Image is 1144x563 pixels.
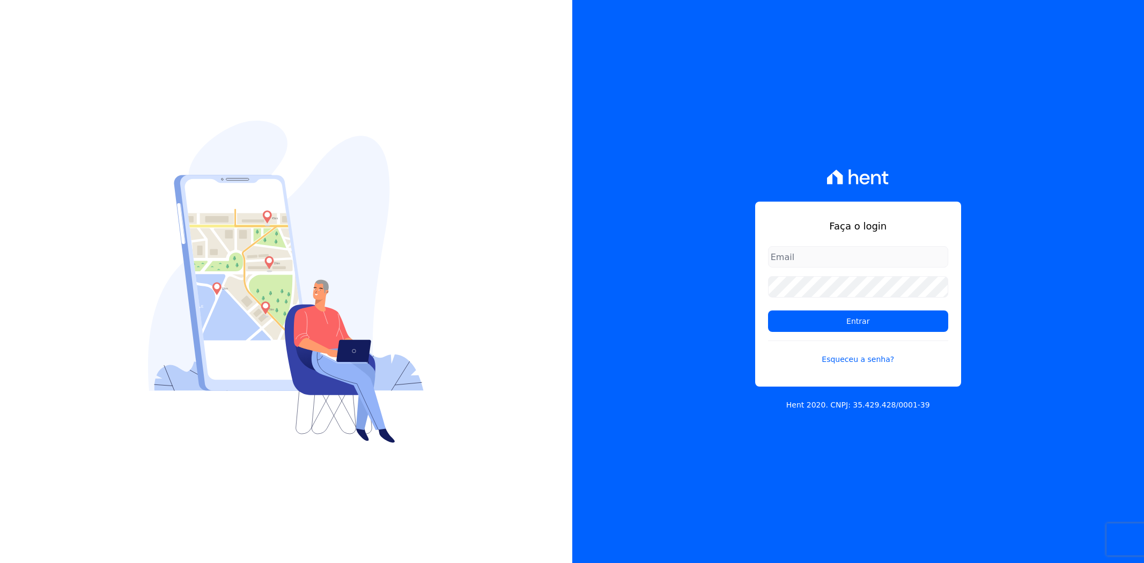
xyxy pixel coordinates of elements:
a: Esqueceu a senha? [768,340,948,365]
input: Entrar [768,310,948,332]
img: Login [148,121,424,443]
input: Email [768,246,948,268]
p: Hent 2020. CNPJ: 35.429.428/0001-39 [786,399,930,411]
h1: Faça o login [768,219,948,233]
